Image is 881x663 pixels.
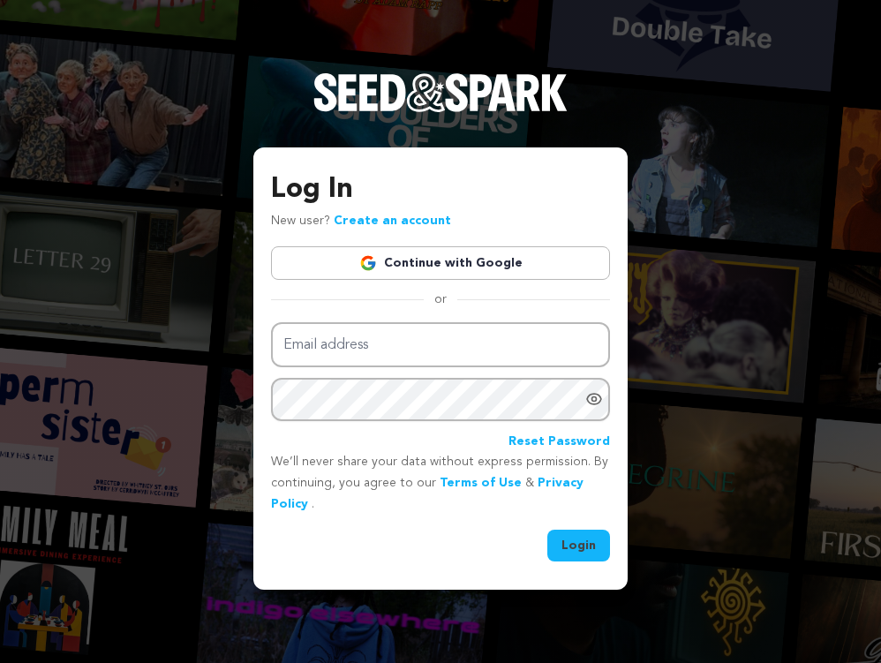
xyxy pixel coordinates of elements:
[271,322,610,367] input: Email address
[313,73,568,112] img: Seed&Spark Logo
[359,254,377,272] img: Google logo
[313,73,568,147] a: Seed&Spark Homepage
[440,477,522,489] a: Terms of Use
[424,290,457,308] span: or
[334,215,451,227] a: Create an account
[271,211,451,232] p: New user?
[547,530,610,561] button: Login
[585,390,603,408] a: Show password as plain text. Warning: this will display your password on the screen.
[271,246,610,280] a: Continue with Google
[508,432,610,453] a: Reset Password
[271,169,610,211] h3: Log In
[271,452,610,515] p: We’ll never share your data without express permission. By continuing, you agree to our & .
